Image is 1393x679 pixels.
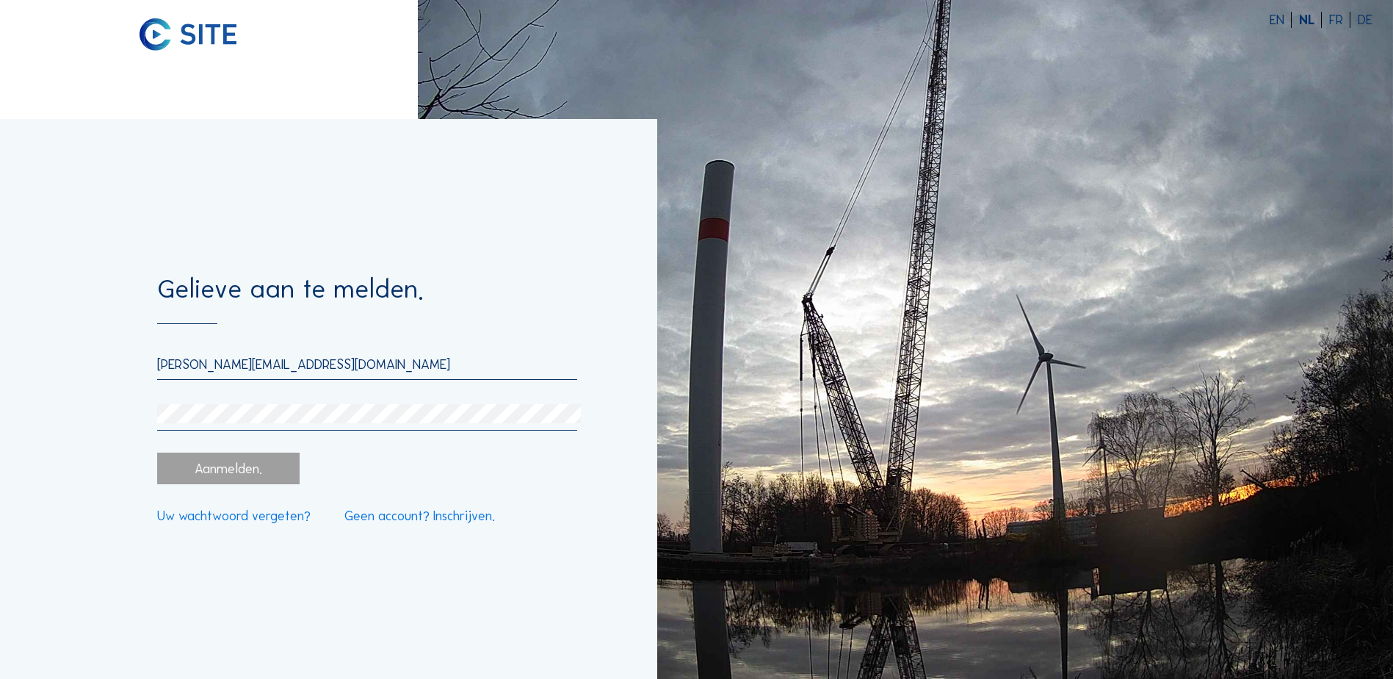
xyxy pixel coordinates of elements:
[1358,13,1372,26] div: DE
[157,509,311,522] a: Uw wachtwoord vergeten?
[157,453,299,484] div: Aanmelden.
[1329,13,1350,26] div: FR
[1299,13,1322,26] div: NL
[1270,13,1292,26] div: EN
[157,276,577,324] div: Gelieve aan te melden.
[344,509,495,522] a: Geen account? Inschrijven.
[157,356,577,373] input: E-mail
[140,18,237,51] img: C-SITE logo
